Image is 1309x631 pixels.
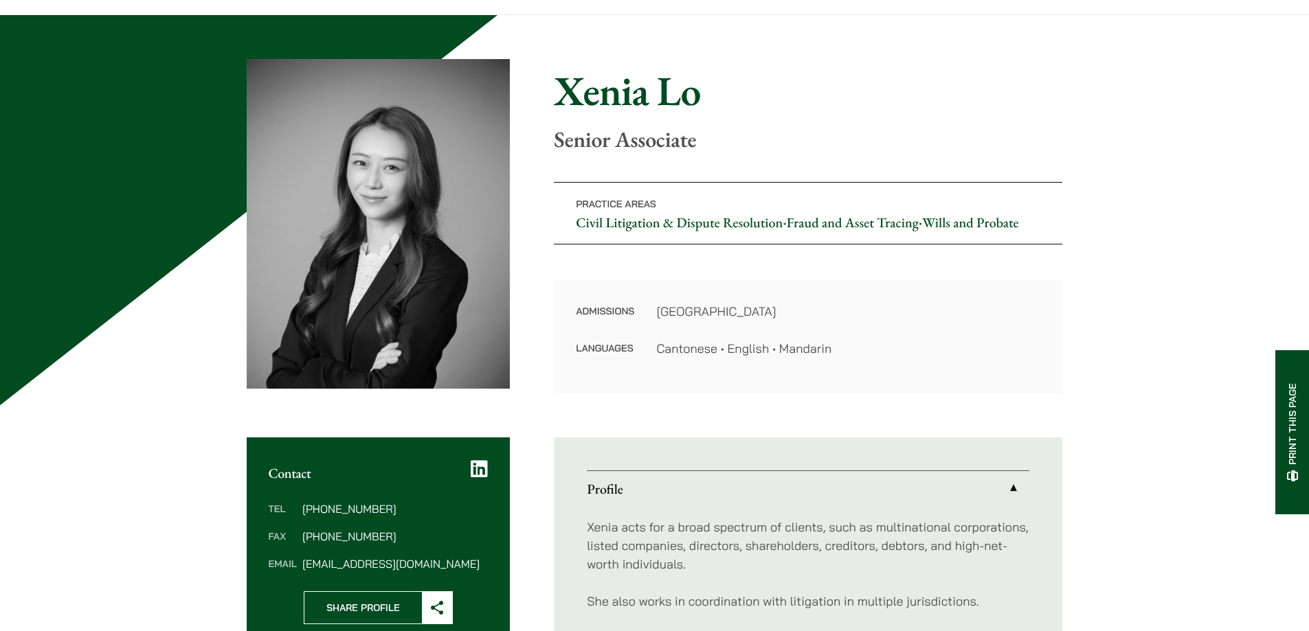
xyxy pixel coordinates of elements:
a: Civil Litigation & Dispute Resolution [576,214,783,231]
button: Share Profile [304,591,453,624]
h2: Contact [269,465,489,481]
span: Practice Areas [576,198,656,210]
p: Xenia acts for a broad spectrum of clients, such as multinational corporations, listed companies,... [587,518,1029,573]
dd: Cantonese • English • Mandarin [656,339,1040,358]
p: • • [554,182,1062,244]
a: Profile [587,471,1029,507]
dt: Fax [269,531,297,558]
dd: [EMAIL_ADDRESS][DOMAIN_NAME] [302,558,488,569]
p: She also works in coordination with litigation in multiple jurisdictions. [587,592,1029,610]
a: Fraud and Asset Tracing [787,214,919,231]
span: Share Profile [304,592,422,623]
dd: [GEOGRAPHIC_DATA] [656,302,1040,321]
h1: Xenia Lo [554,66,1062,115]
a: LinkedIn [471,459,488,479]
p: Senior Associate [554,126,1062,152]
dt: Tel [269,503,297,531]
dt: Admissions [576,302,634,339]
dt: Email [269,558,297,569]
dd: [PHONE_NUMBER] [302,503,488,514]
dd: [PHONE_NUMBER] [302,531,488,542]
a: Wills and Probate [922,214,1018,231]
dt: Languages [576,339,634,358]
